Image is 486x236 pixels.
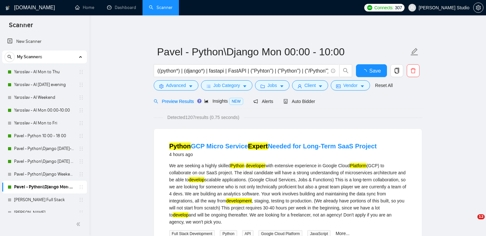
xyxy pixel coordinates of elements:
span: info-circle [331,69,335,73]
span: Advanced [166,82,186,89]
button: barsJob Categorycaret-down [201,80,252,90]
mark: Python [230,163,244,168]
span: setting [474,5,483,10]
span: holder [79,108,84,113]
div: 4 hours ago [169,151,377,158]
a: Yaroslav - AI Mon 00:00-10:00 [14,104,75,117]
span: holder [79,146,84,151]
span: Jobs [267,82,277,89]
a: Pavel - Python\Django [DATE] evening to 00 00 [14,155,75,168]
input: Scanner name... [157,44,409,60]
span: folder [260,84,265,89]
a: [PERSON_NAME] [14,206,75,219]
span: holder [79,185,84,190]
span: holder [79,197,84,202]
mark: develop [173,212,189,217]
mark: developer [246,163,266,168]
span: Job Category [213,82,240,89]
span: holder [79,133,84,138]
li: New Scanner [2,35,87,48]
span: NEW [229,98,243,105]
span: edit [410,48,419,56]
a: Pavel - Python\Django [DATE]-[DATE] 18:00 - 10:00 [14,142,75,155]
div: Tooltip anchor [197,98,202,104]
span: Vendor [343,82,357,89]
span: notification [253,99,258,104]
a: Yaroslav - AI Mon to Fri [14,117,75,130]
mark: develop [189,177,204,182]
button: userClientcaret-down [292,80,328,90]
span: caret-down [360,84,365,89]
span: delete [407,68,419,74]
span: Connects: [374,4,393,11]
span: Client [305,82,316,89]
button: search [4,52,15,62]
span: robot [283,99,288,104]
span: holder [79,82,84,87]
a: Pavel - Python 10 00 - 18 00 [14,130,75,142]
span: loading [362,69,369,74]
span: holder [79,121,84,126]
button: copy [390,64,403,77]
a: Yaroslav - AI [DATE] evening [14,78,75,91]
mark: development [226,198,252,203]
span: caret-down [318,84,323,89]
span: bars [206,84,211,89]
img: upwork-logo.png [367,5,372,10]
span: holder [79,95,84,100]
a: Pavel - Python\Django Mon 00:00 - 10:00 [14,181,75,193]
span: caret-down [243,84,247,89]
span: Alerts [253,99,273,104]
button: settingAdvancedcaret-down [154,80,198,90]
input: Search Freelance Jobs... [158,67,328,75]
span: Insights [204,98,243,104]
span: holder [79,172,84,177]
a: Yaroslav - AI Mon to Thu [14,66,75,78]
span: holder [79,159,84,164]
a: Pavel - Python\Django Weekends [14,168,75,181]
mark: Expert [248,143,268,150]
span: area-chart [204,99,209,103]
mark: Platform [350,163,366,168]
span: double-left [76,221,82,227]
button: folderJobscaret-down [255,80,289,90]
span: Scanner [4,20,38,34]
span: Detected 1207 results (0.75 seconds) [163,114,244,121]
div: We are seeking a highly skilled with extensive experience in Google Cloud (GCP) to collaborate on... [169,162,406,225]
span: search [154,99,158,104]
a: Yaroslav - AI Weekend [14,91,75,104]
span: 12 [477,214,485,219]
a: Reset All [375,82,393,89]
a: homeHome [75,5,94,10]
img: logo [5,3,10,13]
a: More... [336,231,350,236]
span: 307 [395,4,402,11]
a: setting [473,5,483,10]
span: search [5,55,14,59]
span: Save [369,67,381,75]
button: search [339,64,352,77]
span: holder [79,69,84,75]
span: Preview Results [154,99,194,104]
span: caret-down [280,84,284,89]
span: Auto Bidder [283,99,315,104]
a: searchScanner [149,5,173,10]
span: My Scanners [17,51,42,63]
span: search [340,68,352,74]
a: New Scanner [7,35,82,48]
a: [PERSON_NAME] Full Stack [14,193,75,206]
span: user [410,5,414,10]
button: idcardVendorcaret-down [331,80,370,90]
span: caret-down [189,84,193,89]
span: holder [79,210,84,215]
span: setting [159,84,164,89]
a: dashboardDashboard [107,5,136,10]
button: delete [407,64,420,77]
button: setting [473,3,483,13]
a: PythonGCP Micro ServiceExpertNeeded for Long-Term SaaS Project [169,143,377,150]
span: idcard [336,84,341,89]
iframe: Intercom live chat [464,214,480,230]
mark: Python [169,143,191,150]
span: copy [391,68,403,74]
button: Save [356,64,387,77]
